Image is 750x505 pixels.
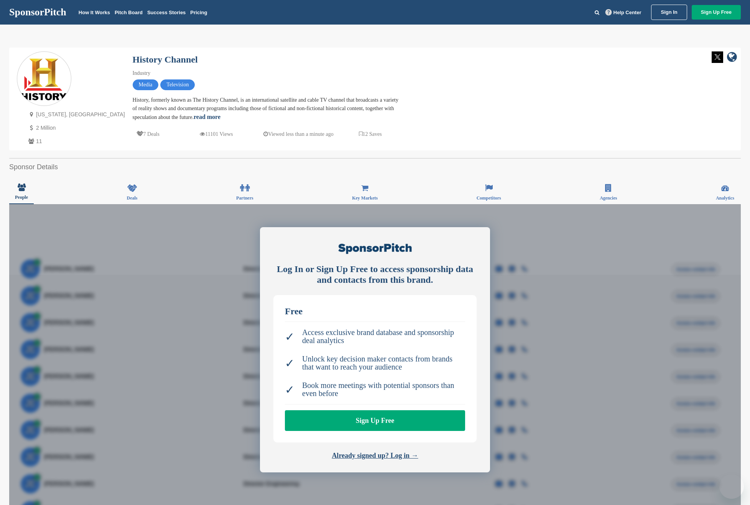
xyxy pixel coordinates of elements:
li: Unlock key decision maker contacts from brands that want to reach your audience [285,351,465,375]
div: Industry [133,69,401,78]
div: Log In or Sign Up Free to access sponsorship data and contacts from this brand. [273,264,477,286]
p: Viewed less than a minute ago [263,129,334,139]
p: 11101 Views [200,129,233,139]
a: Success Stories [147,10,186,15]
span: Deals [127,196,138,200]
h2: Sponsor Details [9,162,741,172]
span: Competitors [477,196,501,200]
li: Book more meetings with potential sponsors than even before [285,378,465,401]
span: People [15,195,28,200]
div: Free [285,307,465,316]
a: company link [727,51,737,64]
p: 11 [26,137,125,146]
span: Partners [236,196,253,200]
a: Help Center [604,8,643,17]
a: How It Works [79,10,110,15]
a: Sign Up Free [692,5,741,20]
img: Sponsorpitch & History Channel [17,55,71,104]
span: Analytics [716,196,734,200]
img: Twitter white [712,51,723,63]
p: [US_STATE], [GEOGRAPHIC_DATA] [26,110,125,119]
span: ✓ [285,386,294,394]
p: 7 Deals [137,129,160,139]
li: Access exclusive brand database and sponsorship deal analytics [285,325,465,348]
p: 2 Million [26,123,125,133]
a: Pitch Board [115,10,143,15]
a: Sign Up Free [285,410,465,431]
a: SponsorPitch [9,7,66,17]
span: ✓ [285,359,294,367]
span: Agencies [600,196,617,200]
span: Television [160,79,195,90]
iframe: Button to launch messaging window [719,474,744,499]
a: Sign In [651,5,687,20]
a: read more [194,114,220,120]
a: Pricing [190,10,207,15]
div: History, formerly known as The History Channel, is an international satellite and cable TV channe... [133,96,401,122]
a: Already signed up? Log in → [332,452,418,459]
p: 12 Saves [359,129,382,139]
span: Media [133,79,159,90]
span: Key Markets [352,196,378,200]
span: ✓ [285,333,294,341]
a: History Channel [133,54,198,64]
